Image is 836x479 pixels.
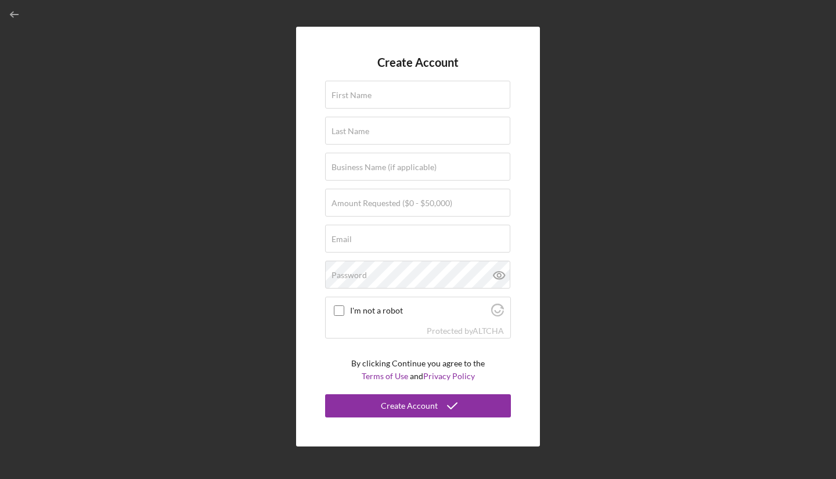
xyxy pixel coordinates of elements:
a: Visit Altcha.org [473,326,504,336]
div: Create Account [381,394,438,417]
a: Visit Altcha.org [491,308,504,318]
button: Create Account [325,394,511,417]
label: Last Name [331,127,369,136]
label: Amount Requested ($0 - $50,000) [331,199,452,208]
p: By clicking Continue you agree to the and [351,357,485,383]
label: First Name [331,91,372,100]
label: I'm not a robot [350,306,488,315]
div: Protected by [427,326,504,336]
label: Password [331,271,367,280]
label: Business Name (if applicable) [331,163,437,172]
label: Email [331,235,352,244]
h4: Create Account [377,56,459,69]
a: Terms of Use [362,371,408,381]
a: Privacy Policy [423,371,475,381]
